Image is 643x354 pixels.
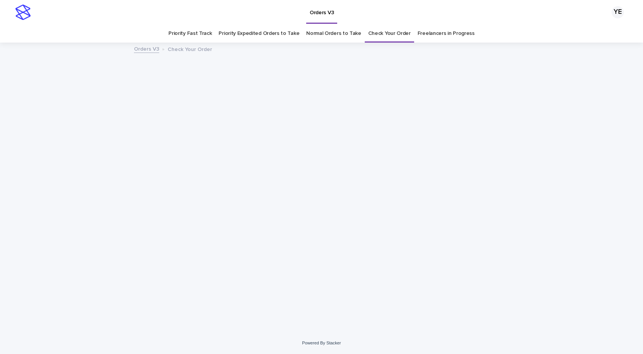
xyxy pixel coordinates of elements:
[15,5,31,20] img: stacker-logo-s-only.png
[168,25,212,43] a: Priority Fast Track
[134,44,159,53] a: Orders V3
[168,44,212,53] p: Check Your Order
[302,341,341,345] a: Powered By Stacker
[418,25,475,43] a: Freelancers in Progress
[306,25,361,43] a: Normal Orders to Take
[612,6,624,18] div: YE
[219,25,299,43] a: Priority Expedited Orders to Take
[368,25,411,43] a: Check Your Order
